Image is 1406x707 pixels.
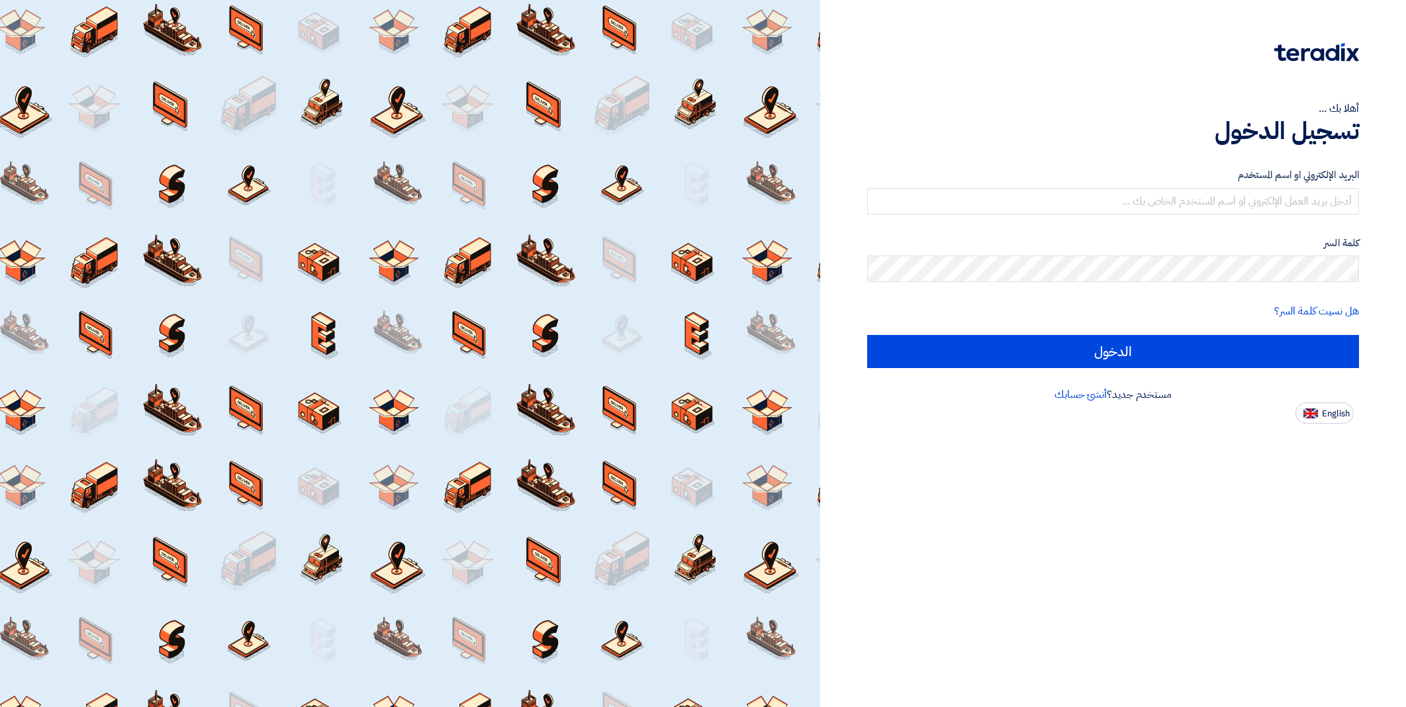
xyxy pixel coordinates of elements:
[1054,387,1107,402] a: أنشئ حسابك
[867,387,1359,402] div: مستخدم جديد؟
[1274,303,1359,319] a: هل نسيت كلمة السر؟
[867,335,1359,368] input: الدخول
[867,236,1359,251] label: كلمة السر
[867,167,1359,183] label: البريد الإلكتروني او اسم المستخدم
[1295,402,1354,424] button: English
[867,101,1359,117] div: أهلا بك ...
[1322,409,1350,418] span: English
[1303,408,1318,418] img: en-US.png
[1274,43,1359,62] img: Teradix logo
[867,188,1359,214] input: أدخل بريد العمل الإلكتروني او اسم المستخدم الخاص بك ...
[867,117,1359,146] h1: تسجيل الدخول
